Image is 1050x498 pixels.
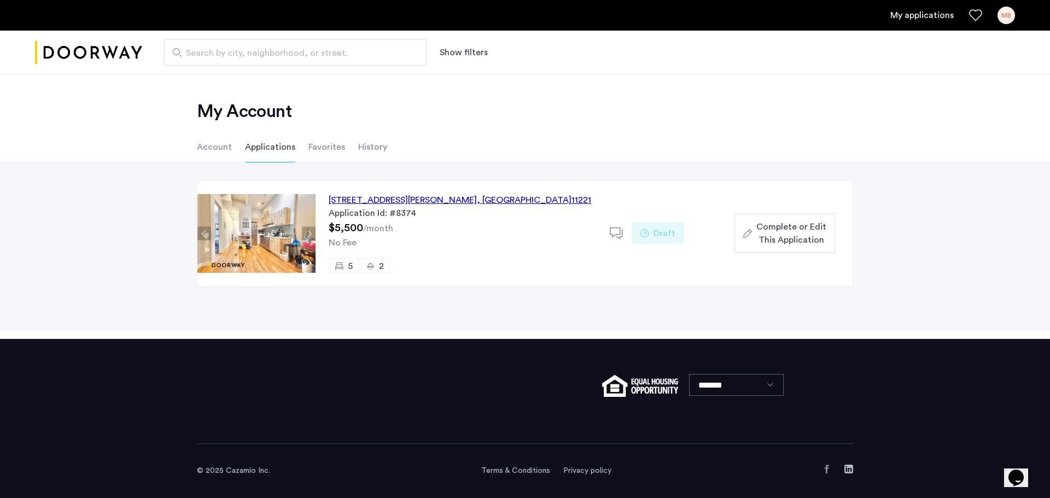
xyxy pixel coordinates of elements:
span: , [GEOGRAPHIC_DATA] [477,196,571,204]
span: Search by city, neighborhood, or street. [186,46,396,60]
li: Account [197,132,232,162]
span: $5,500 [329,222,363,233]
h2: My Account [197,101,853,122]
li: History [358,132,387,162]
div: Application Id: #8374 [329,207,597,220]
button: Show or hide filters [440,46,488,59]
a: Terms and conditions [481,465,550,476]
a: Privacy policy [563,465,611,476]
select: Language select [689,374,784,396]
button: Previous apartment [197,227,211,241]
div: MB [997,7,1015,24]
button: button [734,214,835,253]
span: 2 [379,262,384,271]
img: logo [35,32,142,73]
span: 5 [348,262,353,271]
iframe: chat widget [1004,454,1039,487]
sub: /month [363,224,393,233]
li: Applications [245,132,295,162]
a: Facebook [822,465,831,473]
a: Cazamio logo [35,32,142,73]
div: [STREET_ADDRESS][PERSON_NAME] 11221 [329,194,591,207]
span: © 2025 Cazamio Inc. [197,467,270,474]
button: Next apartment [302,227,316,241]
span: Complete or Edit This Application [756,220,826,247]
a: LinkedIn [844,465,853,473]
input: Apartment Search [164,39,427,66]
li: Favorites [308,132,345,162]
a: My application [890,9,954,22]
img: Apartment photo [197,194,316,273]
a: Favorites [969,9,982,22]
img: equal-housing.png [602,375,678,397]
span: No Fee [329,238,357,247]
span: Draft [654,227,675,240]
